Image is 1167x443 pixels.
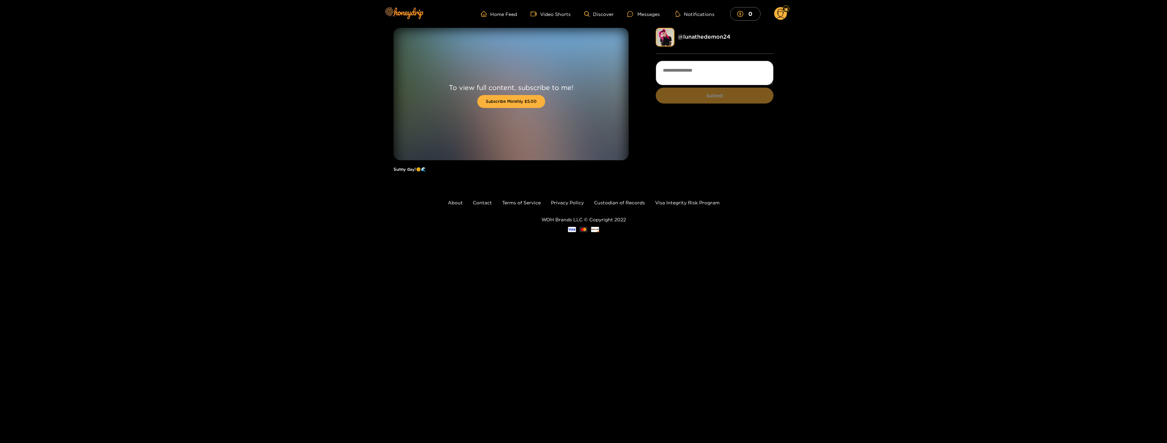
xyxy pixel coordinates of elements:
a: Discover [584,11,614,17]
a: Visa Integrity Risk Program [655,200,720,205]
div: Messages [627,10,660,18]
a: Video Shorts [531,11,571,17]
button: Notifications [673,11,716,17]
a: Contact [473,200,492,205]
img: Fan Level [784,7,788,11]
a: About [448,200,463,205]
span: home [481,11,490,17]
img: lunathedemon24 [656,28,674,47]
a: Privacy Policy [551,200,584,205]
mark: 0 [747,10,753,17]
a: Terms of Service [502,200,541,205]
span: dollar [737,11,747,17]
button: Subscribe Monthly $5.00 [477,95,545,108]
button: Submit [656,88,773,104]
a: @ lunathedemon24 [678,34,730,40]
h1: Sunny day!🌞🌊 [394,167,629,172]
span: video-camera [531,11,540,17]
a: Custodian of Records [594,200,645,205]
button: 0 [730,7,761,20]
a: Home Feed [481,11,517,17]
p: To view full content, subscribe to me! [449,83,573,92]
